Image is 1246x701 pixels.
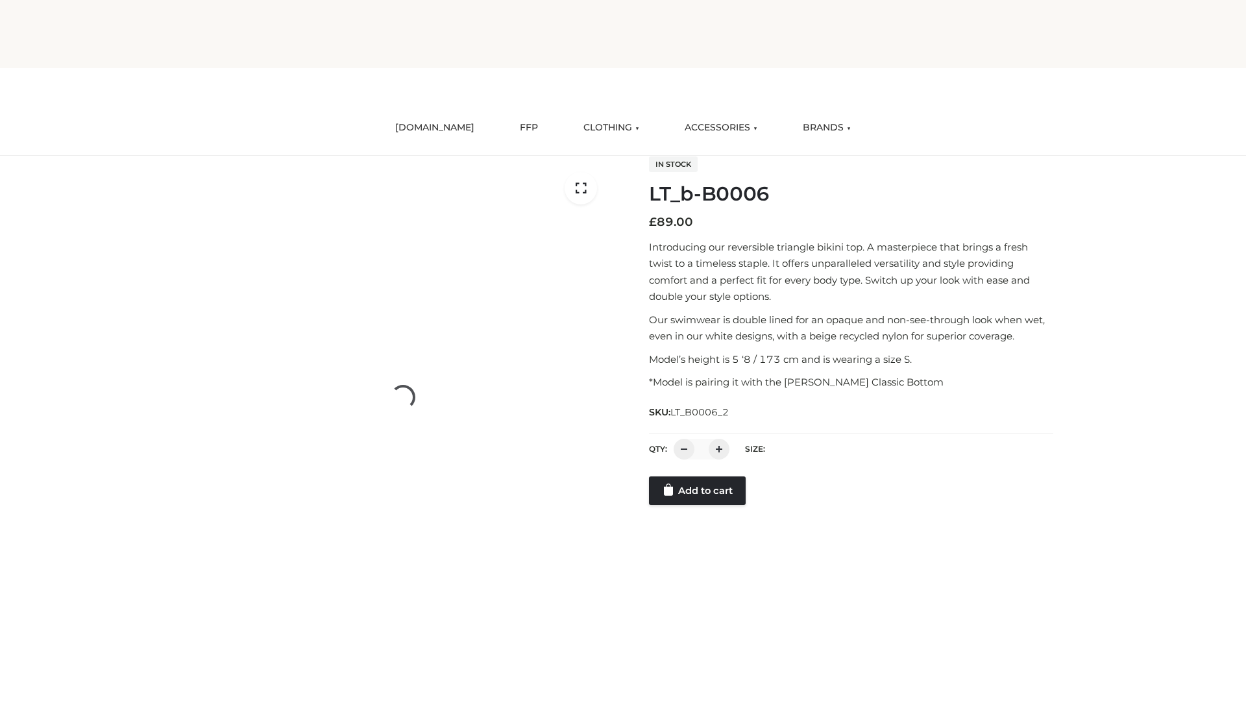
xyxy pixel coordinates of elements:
span: In stock [649,156,698,172]
a: FFP [510,114,548,142]
a: ACCESSORIES [675,114,767,142]
p: Introducing our reversible triangle bikini top. A masterpiece that brings a fresh twist to a time... [649,239,1053,305]
span: £ [649,215,657,229]
p: Model’s height is 5 ‘8 / 173 cm and is wearing a size S. [649,351,1053,368]
label: QTY: [649,444,667,454]
a: Add to cart [649,476,746,505]
span: SKU: [649,404,730,420]
bdi: 89.00 [649,215,693,229]
a: [DOMAIN_NAME] [385,114,484,142]
p: Our swimwear is double lined for an opaque and non-see-through look when wet, even in our white d... [649,312,1053,345]
label: Size: [745,444,765,454]
a: CLOTHING [574,114,649,142]
p: *Model is pairing it with the [PERSON_NAME] Classic Bottom [649,374,1053,391]
span: LT_B0006_2 [670,406,729,418]
a: BRANDS [793,114,861,142]
h1: LT_b-B0006 [649,182,1053,206]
